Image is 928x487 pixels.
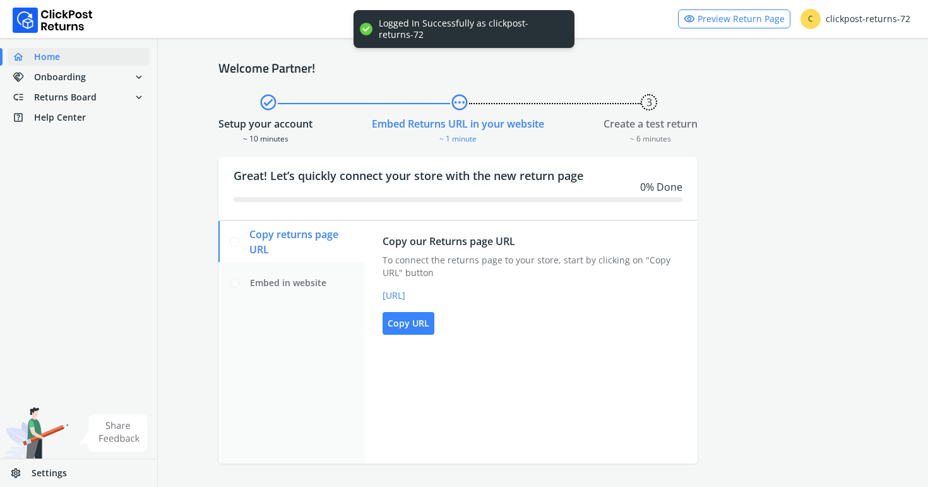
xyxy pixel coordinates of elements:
img: share feedback [79,414,148,452]
span: settings [10,464,32,482]
span: Onboarding [34,71,86,83]
span: low_priority [13,88,34,106]
div: Setup your account [218,116,312,131]
button: 3 [641,94,657,111]
a: visibilityPreview Return Page [678,9,790,28]
div: Copy our Returns page URL [383,234,680,249]
a: help_centerHelp Center [8,109,150,126]
img: Logo [13,8,93,33]
span: expand_more [133,68,145,86]
span: home [13,48,34,66]
div: To connect the returns page to your store, start by clicking on "Copy URL" button [383,254,680,279]
div: Create a test return [604,116,698,131]
div: 0 % Done [234,179,682,195]
a: [URL] [383,289,680,302]
h4: Welcome Partner! [218,61,867,76]
button: Copy URL [383,312,434,335]
span: expand_more [133,88,145,106]
span: Returns Board [34,91,97,104]
div: Embed Returns URL in your website [372,116,544,131]
div: ~ 1 minute [372,131,544,144]
span: Settings [32,467,67,479]
span: handshake [13,68,34,86]
a: homeHome [8,48,150,66]
span: C [800,9,821,29]
div: ~ 6 minutes [604,131,698,144]
div: ~ 10 minutes [218,131,312,144]
div: clickpost-returns-72 [800,9,910,29]
span: Copy returns page URL [249,227,355,257]
div: Logged In Successfully as clickpost-returns-72 [379,18,562,40]
span: pending [450,91,469,114]
div: Great! Let’s quickly connect your store with the new return page [218,157,698,220]
span: visibility [684,10,695,28]
span: Home [34,51,60,63]
span: check_circle [259,91,278,114]
span: Embed in website [250,277,326,289]
span: Help Center [34,111,86,124]
span: help_center [13,109,34,126]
